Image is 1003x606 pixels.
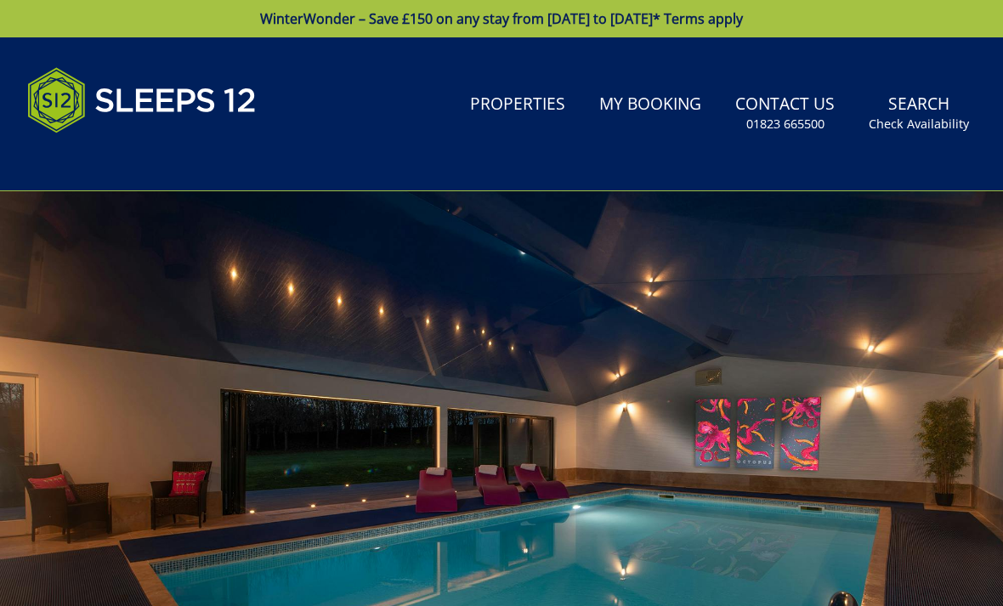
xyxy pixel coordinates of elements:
[869,116,969,133] small: Check Availability
[19,153,197,167] iframe: Customer reviews powered by Trustpilot
[746,116,824,133] small: 01823 665500
[463,86,572,124] a: Properties
[27,58,257,143] img: Sleeps 12
[592,86,708,124] a: My Booking
[862,86,976,141] a: SearchCheck Availability
[728,86,841,141] a: Contact Us01823 665500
